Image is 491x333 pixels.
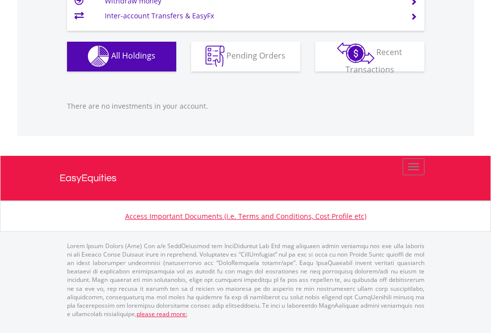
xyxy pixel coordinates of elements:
img: holdings-wht.png [88,46,109,67]
span: Pending Orders [226,50,285,61]
td: Inter-account Transfers & EasyFx [105,8,398,23]
button: Recent Transactions [315,42,424,71]
p: There are no investments in your account. [67,101,424,111]
span: Recent Transactions [346,47,403,75]
button: Pending Orders [191,42,300,71]
a: please read more: [137,310,187,318]
img: transactions-zar-wht.png [337,42,374,64]
a: Access Important Documents (i.e. Terms and Conditions, Cost Profile etc) [125,211,366,221]
span: All Holdings [111,50,155,61]
img: pending_instructions-wht.png [206,46,224,67]
a: EasyEquities [60,156,432,200]
button: All Holdings [67,42,176,71]
p: Lorem Ipsum Dolors (Ame) Con a/e SeddOeiusmod tem InciDiduntut Lab Etd mag aliquaen admin veniamq... [67,242,424,318]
